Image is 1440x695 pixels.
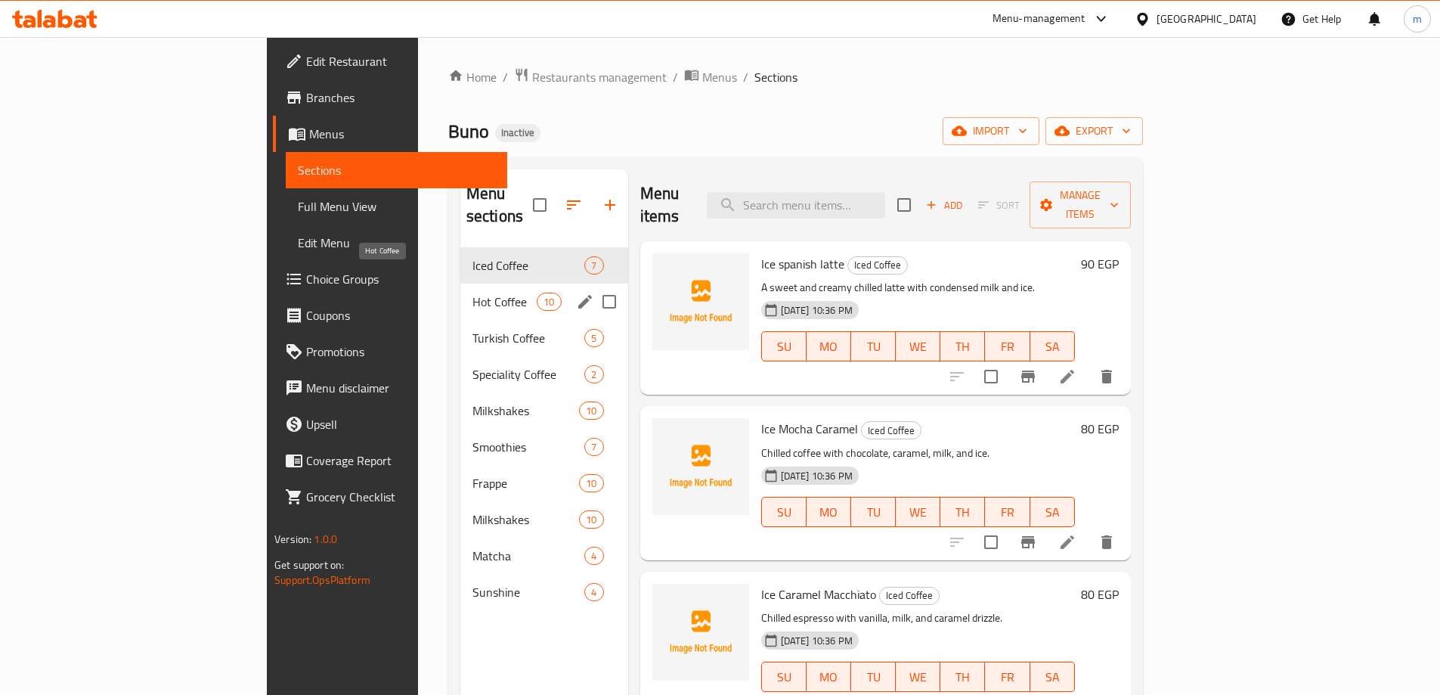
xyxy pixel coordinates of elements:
span: Sort sections [556,187,592,223]
span: 10 [580,404,602,418]
span: import [955,122,1027,141]
span: Iced Coffee [472,256,585,275]
span: Select section [888,189,920,221]
span: Branches [306,88,495,107]
h6: 90 EGP [1081,253,1119,275]
span: Menus [702,68,737,86]
button: Manage items [1030,182,1131,228]
span: SU [768,501,801,523]
button: MO [807,497,851,527]
a: Edit menu item [1058,533,1076,551]
a: Full Menu View [286,188,507,225]
span: MO [813,666,845,688]
span: Iced Coffee [862,422,921,439]
div: Frappe10 [460,465,628,501]
span: [DATE] 10:36 PM [775,303,859,318]
span: 1.0.0 [314,529,337,549]
div: Iced Coffee [861,421,921,439]
div: items [584,256,603,275]
span: Edit Restaurant [306,52,495,70]
div: Speciality Coffee [472,365,585,383]
div: items [537,293,561,311]
button: SU [761,662,807,692]
span: Ice Caramel Macchiato [761,583,876,606]
div: items [584,438,603,456]
div: Hot Coffee10edit [460,284,628,320]
p: A sweet and creamy chilled latte with condensed milk and ice. [761,278,1075,297]
span: Matcha [472,547,585,565]
button: WE [896,331,940,361]
div: Milkshakes10 [460,392,628,429]
a: Promotions [273,334,507,370]
span: Get support on: [274,555,344,575]
span: Smoothies [472,438,585,456]
a: Menus [273,116,507,152]
span: SA [1036,336,1069,358]
div: Turkish Coffee [472,329,585,347]
a: Coupons [273,297,507,334]
span: 5 [585,331,602,346]
span: TH [946,666,979,688]
div: items [579,474,603,492]
div: items [584,365,603,383]
span: [DATE] 10:36 PM [775,634,859,648]
span: 4 [585,549,602,563]
span: Iced Coffee [848,256,907,274]
h2: Menu items [640,182,689,228]
span: m [1413,11,1422,27]
button: TU [851,331,896,361]
button: delete [1089,524,1125,560]
span: MO [813,336,845,358]
div: Sunshine [472,583,585,601]
img: Ice spanish latte [652,253,749,350]
div: Frappe [472,474,579,492]
button: FR [985,662,1030,692]
span: 2 [585,368,602,382]
a: Sections [286,152,507,188]
a: Edit menu item [1058,368,1076,386]
button: delete [1089,358,1125,395]
p: Chilled coffee with chocolate, caramel, milk, and ice. [761,444,1075,463]
a: Support.OpsPlatform [274,570,370,590]
span: TU [857,336,890,358]
a: Menus [684,67,737,87]
div: Milkshakes [472,510,579,529]
span: Version: [274,529,311,549]
span: Iced Coffee [880,587,939,604]
button: export [1045,117,1143,145]
span: 4 [585,585,602,600]
div: Milkshakes [472,402,579,420]
span: Restaurants management [532,68,667,86]
button: FR [985,331,1030,361]
div: items [579,510,603,529]
a: Grocery Checklist [273,479,507,515]
span: Promotions [306,343,495,361]
div: Iced Coffee7 [460,247,628,284]
div: items [579,402,603,420]
span: Inactive [495,126,540,139]
span: [DATE] 10:36 PM [775,469,859,483]
li: / [743,68,748,86]
span: SU [768,336,801,358]
button: TH [940,497,985,527]
button: TH [940,662,985,692]
span: 7 [585,440,602,455]
button: TU [851,497,896,527]
a: Menu disclaimer [273,370,507,406]
div: Menu-management [993,10,1085,28]
span: Ice spanish latte [761,253,844,275]
span: Select section first [968,194,1030,217]
span: 7 [585,259,602,273]
span: Manage items [1042,186,1119,224]
a: Branches [273,79,507,116]
span: 10 [580,513,602,527]
span: Menus [309,125,495,143]
div: Matcha4 [460,538,628,574]
span: 10 [537,295,560,309]
img: Ice Mocha Caramel [652,418,749,515]
span: Hot Coffee [472,293,537,311]
button: WE [896,662,940,692]
a: Edit Menu [286,225,507,261]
